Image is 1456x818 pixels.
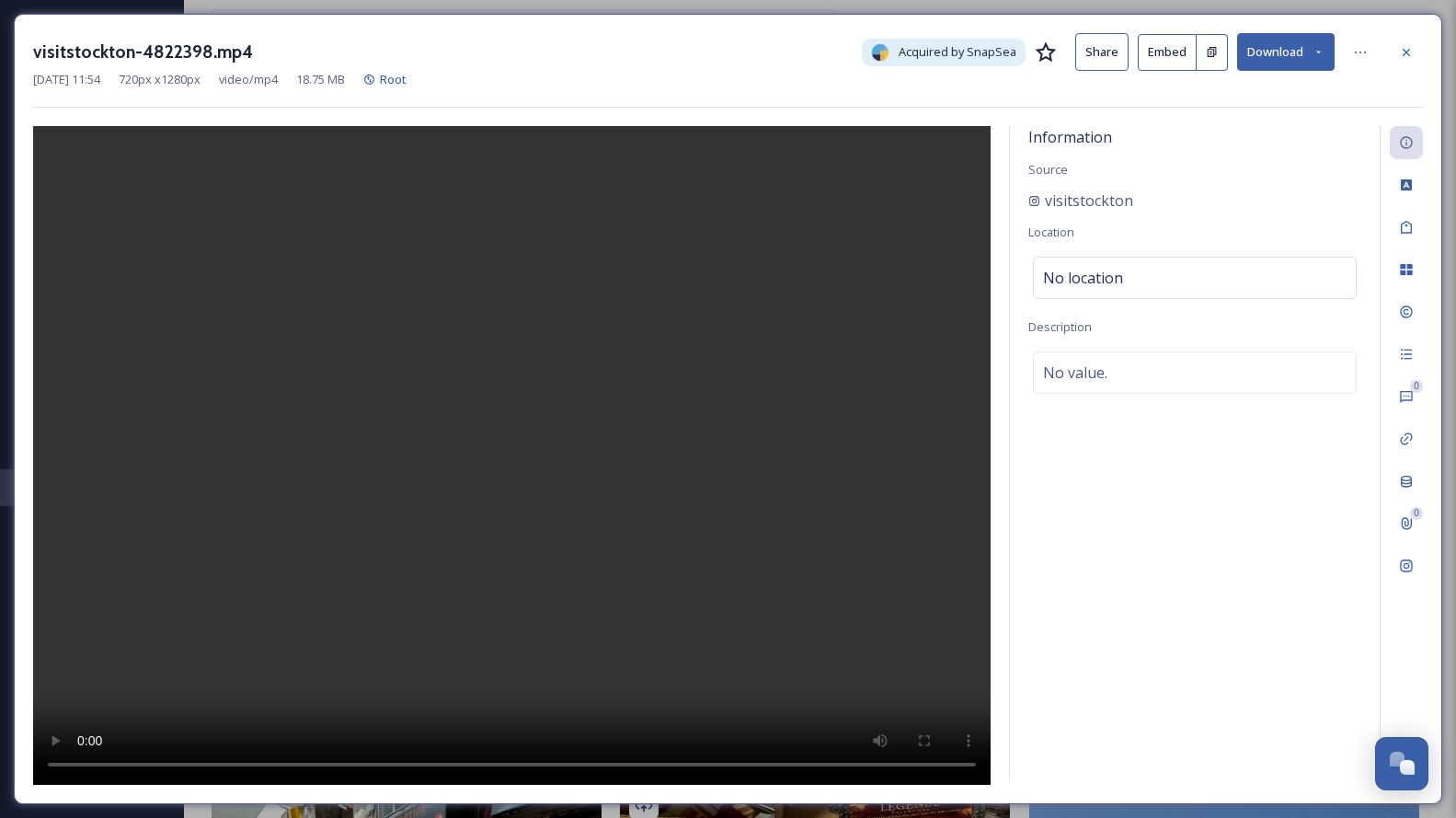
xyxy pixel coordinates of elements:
[1237,33,1335,71] button: Download
[1043,362,1107,384] span: No value.
[899,43,1016,61] span: Acquired by SnapSea
[1028,224,1074,240] span: Location
[1075,33,1129,71] button: Share
[871,43,889,62] img: snapsea-logo.png
[1410,507,1423,520] div: 0
[1375,737,1428,790] button: Open Chat
[1028,161,1068,178] span: Source
[33,39,253,65] h3: visitstockton-4822398.mp4
[296,71,345,88] span: 18.75 MB
[1138,34,1197,71] button: Embed
[33,71,100,88] span: [DATE] 11:54
[119,71,201,88] span: 720 px x 1280 px
[1045,190,1133,212] span: visitstockton
[1043,267,1123,289] span: No location
[1028,318,1092,335] span: Description
[1028,190,1133,212] a: visitstockton
[1410,380,1423,393] div: 0
[380,71,407,87] span: Root
[219,71,278,88] span: video/mp4
[1028,127,1112,147] span: Information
